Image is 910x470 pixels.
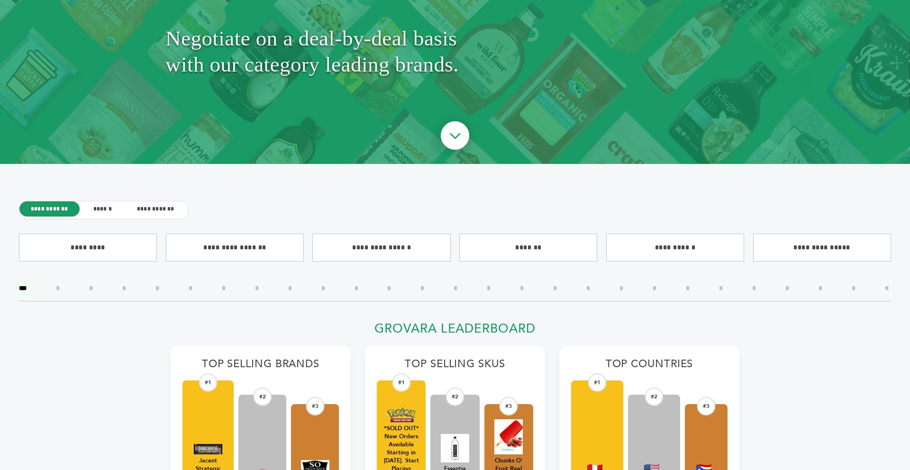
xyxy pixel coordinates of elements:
div: #1 [392,373,410,392]
h2: Top Selling SKUs [377,358,533,376]
div: #3 [500,397,518,416]
h2: Top Selling Brands [182,358,339,376]
img: *SOLD OUT* New Orders Available Starting in 2026. Start Placing Orders for 2026 now! [387,407,416,422]
div: #1 [588,373,607,392]
div: #1 [199,373,218,392]
h2: Top Countries [571,358,728,376]
div: #3 [697,397,716,416]
img: Chunks O' Fruit Real Fruit Bar Strawberry [494,419,523,454]
h2: Grovara Leaderboard [171,321,739,342]
div: #3 [306,397,324,416]
img: Jacent Strategic Manufacturing, LLC [194,444,222,454]
div: #2 [446,388,464,406]
div: #2 [645,388,664,406]
div: #2 [253,388,272,406]
img: Essentia Water - 1.5 Liter Bottles [441,434,469,462]
img: ourBrandsHeroArrow.png [430,112,480,162]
